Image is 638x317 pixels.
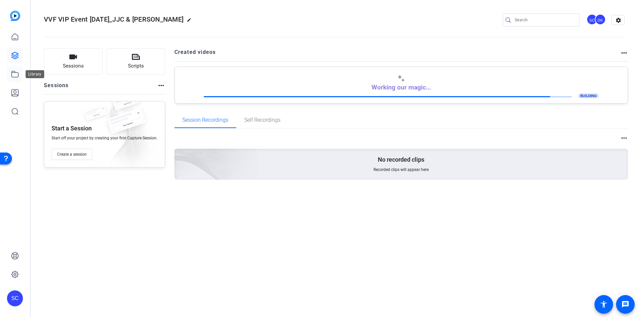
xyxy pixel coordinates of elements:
[620,134,628,142] mat-icon: more_horiz
[44,15,183,23] span: VVF VIP Event [DATE]_JJC & [PERSON_NAME]
[187,18,195,26] mat-icon: edit
[373,167,429,172] span: Recorded clips will appear here
[57,152,87,157] span: Create a session
[586,14,598,26] ngx-avatar: Sarah Clausen
[128,62,144,70] span: Scripts
[612,15,625,25] mat-icon: settings
[26,70,44,78] div: Library
[63,62,84,70] span: Sessions
[244,117,280,123] span: Self Recordings
[372,83,431,91] p: Working our magic...
[100,83,259,227] img: embarkstudio-empty-session.png
[44,81,69,94] h2: Sessions
[378,156,424,164] p: No recorded clips
[10,11,20,21] img: blue-gradient.svg
[182,117,228,123] span: Session Recordings
[97,99,161,171] img: embarkstudio-empty-session.png
[52,124,92,132] p: Start a Session
[515,16,575,24] input: Search
[620,49,628,57] mat-icon: more_horiz
[107,48,165,75] button: Scripts
[174,48,620,61] h2: Created videos
[157,81,165,89] mat-icon: more_horiz
[52,149,92,160] button: Create a session
[101,108,151,141] img: fake-session.png
[621,300,629,308] mat-icon: message
[108,91,145,116] img: fake-session.png
[586,14,597,25] div: SC
[7,290,23,306] div: SC
[600,300,608,308] mat-icon: accessibility
[595,14,606,25] div: DK
[81,105,111,125] img: fake-session.png
[52,135,158,141] span: Start off your project by creating your first Capture Session.
[578,93,599,98] span: BUILDING
[595,14,606,26] ngx-avatar: Danika Knoop
[44,48,103,75] button: Sessions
